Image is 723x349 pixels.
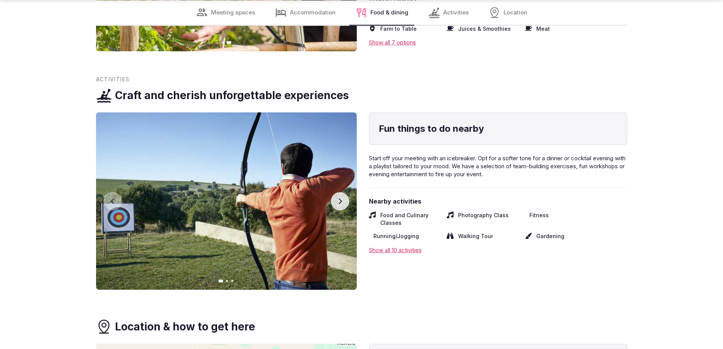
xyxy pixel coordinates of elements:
span: Juices & Smoothies [458,25,511,33]
span: Location [504,8,527,16]
button: Go to slide 3 [231,280,233,282]
span: Start off your meeting with an icebreaker. Opt for a softer tone for a dinner or cocktail evening... [369,155,625,178]
button: Go to slide 2 [226,280,228,282]
span: Food & dining [370,8,408,16]
h4: Fun things to do nearby [379,122,617,135]
div: Show all 7 options [369,38,627,46]
div: Show all 10 activities [369,246,627,254]
img: Gallery image 1 [96,112,357,290]
span: Meat [536,25,550,33]
span: Running/Jogging [373,232,419,240]
span: Gardening [536,232,564,240]
span: Activities [96,76,130,83]
span: Accommodation [290,8,336,16]
button: Go to slide 1 [219,280,224,283]
span: Walking Tour [458,232,493,240]
span: Food and Culinary Classes [380,212,441,226]
span: Photography Class [458,212,509,226]
span: Farm to Table [380,25,417,33]
h3: Craft and cherish unforgettable experiences [115,88,349,103]
button: Go to slide 1 [222,41,224,44]
button: Go to slide 2 [227,41,232,44]
span: Meeting spaces [211,8,255,16]
span: Fitness [529,212,549,226]
span: Nearby activities [369,197,627,205]
h3: Location & how to get here [115,319,255,334]
span: Activities [443,8,469,16]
